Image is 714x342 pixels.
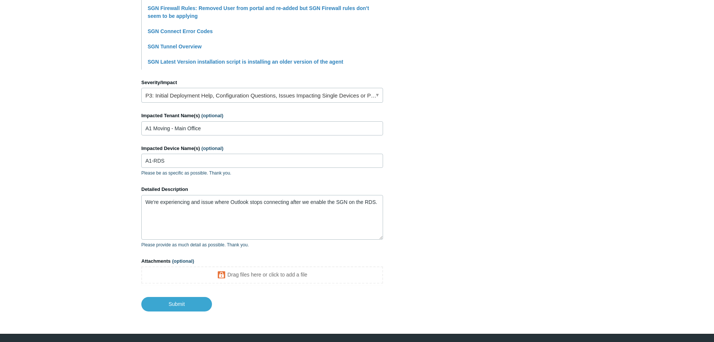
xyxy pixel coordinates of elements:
[141,258,383,265] label: Attachments
[141,88,383,103] a: P3: Initial Deployment Help, Configuration Questions, Issues Impacting Single Devices or Past Out...
[141,145,383,152] label: Impacted Device Name(s)
[148,5,369,19] a: SGN Firewall Rules: Removed User from portal and re-added but SGN Firewall rules don't seem to be...
[141,186,383,193] label: Detailed Description
[141,297,212,311] input: Submit
[141,170,383,176] p: Please be as specific as possible. Thank you.
[201,113,223,118] span: (optional)
[148,59,343,65] a: SGN Latest Version installation script is installing an older version of the agent
[141,112,383,119] label: Impacted Tenant Name(s)
[148,44,202,49] a: SGN Tunnel Overview
[202,146,223,151] span: (optional)
[141,79,383,86] label: Severity/Impact
[148,28,213,34] a: SGN Connect Error Codes
[172,258,194,264] span: (optional)
[141,242,383,248] p: Please provide as much detail as possible. Thank you.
